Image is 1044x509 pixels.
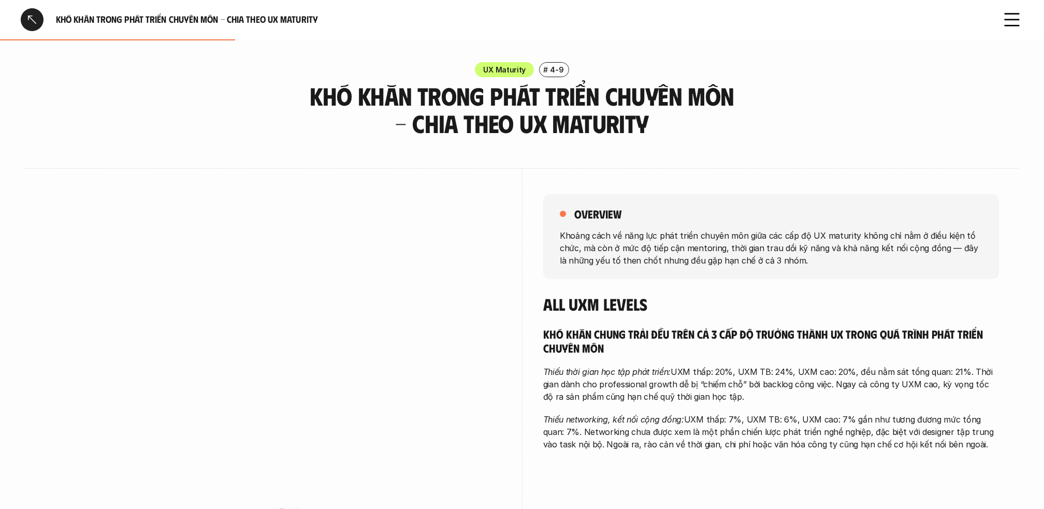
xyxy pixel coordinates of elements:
h5: Khó khăn chung trải đều trên cả 3 cấp độ trưởng thành UX trong quá trình phát triển chuyên môn [543,327,999,355]
p: UXM thấp: 7%, UXM TB: 6%, UXM cao: 7% gần như tương đương mức tổng quan: 7%. Networking chưa được... [543,413,999,450]
p: 4-9 [550,64,563,75]
h6: # [543,66,548,74]
h4: All UXM levels [543,294,999,314]
h5: overview [574,207,621,221]
h6: Khó khăn trong phát triển chuyên môn - Chia theo UX Maturity [56,13,988,25]
h3: Khó khăn trong phát triển chuyên môn - Chia theo UX Maturity [302,82,742,137]
iframe: Interactive or visual content [46,194,501,505]
p: Khoảng cách về năng lực phát triển chuyên môn giữa các cấp độ UX maturity không chỉ nằm ở điều ki... [560,229,982,266]
p: UX Maturity [483,64,526,75]
em: Thiếu networking, kết nối cộng đồng: [543,414,684,425]
p: UXM thấp: 20%, UXM TB: 24%, UXM cao: 20%, đều nằm sát tổng quan: 21%. Thời gian dành cho professi... [543,366,999,403]
em: Thiếu thời gian học tập phát triển: [543,367,671,377]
